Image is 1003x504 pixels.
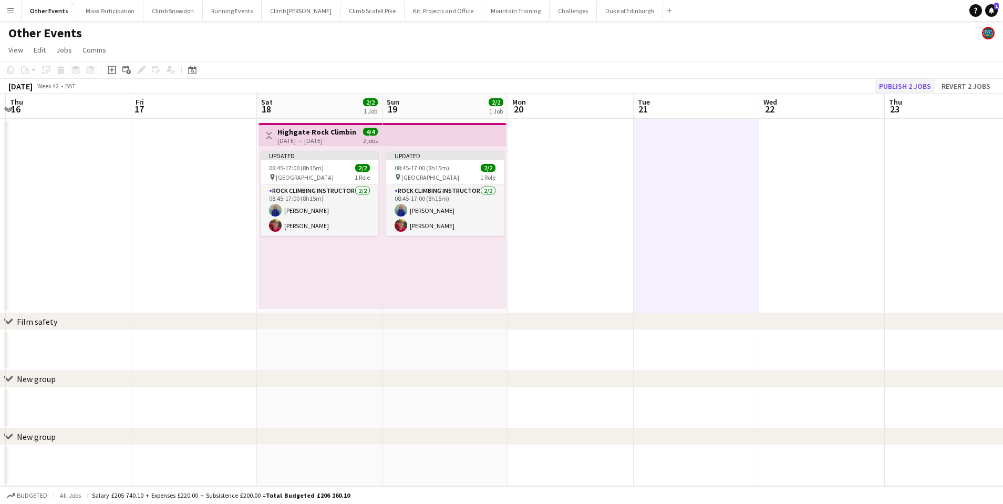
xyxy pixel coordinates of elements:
h1: Other Events [8,25,82,41]
div: [DATE] → [DATE] [277,137,356,145]
span: Budgeted [17,492,47,499]
app-job-card: Updated08:45-17:00 (8h15m)2/2 [GEOGRAPHIC_DATA]1 RoleRock Climbing Instructor2/208:45-17:00 (8h15... [386,151,504,236]
button: Publish 2 jobs [875,79,935,93]
span: Sun [387,97,399,107]
span: Week 42 [35,82,61,90]
span: Comms [82,45,106,55]
a: View [4,43,27,57]
a: 1 [985,4,998,17]
span: 23 [887,103,902,115]
span: Sat [261,97,273,107]
div: 2 jobs [363,136,378,145]
span: Thu [889,97,902,107]
div: 1 Job [364,107,377,115]
button: Running Events [203,1,262,21]
span: 08:45-17:00 (8h15m) [269,164,324,172]
span: Edit [34,45,46,55]
span: [GEOGRAPHIC_DATA] [276,173,334,181]
span: Total Budgeted £206 160.10 [266,491,350,499]
span: 22 [762,103,777,115]
span: 16 [8,103,23,115]
div: Salary £205 740.10 + Expenses £220.00 + Subsistence £200.00 = [92,491,350,499]
span: 19 [385,103,399,115]
button: Mass Participation [77,1,143,21]
a: Comms [78,43,110,57]
span: All jobs [58,491,83,499]
a: Edit [29,43,50,57]
button: Revert 2 jobs [937,79,995,93]
span: 1 [994,3,999,9]
app-user-avatar: Staff RAW Adventures [982,27,995,39]
span: Jobs [56,45,72,55]
button: Budgeted [5,490,49,501]
div: Film safety [17,316,57,327]
span: 2/2 [355,164,370,172]
app-card-role: Rock Climbing Instructor2/208:45-17:00 (8h15m)[PERSON_NAME][PERSON_NAME] [261,185,378,236]
span: 1 Role [480,173,495,181]
button: Other Events [22,1,77,21]
h3: Highgate Rock Climbing - S25Q3OE-9971 [277,127,356,137]
span: 2/2 [481,164,495,172]
span: View [8,45,23,55]
div: New group [17,374,56,384]
div: [DATE] [8,81,33,91]
span: 4/4 [363,128,378,136]
button: Climb Scafell Pike [340,1,405,21]
button: Climb [PERSON_NAME] [262,1,340,21]
span: 21 [636,103,650,115]
span: Tue [638,97,650,107]
span: Wed [763,97,777,107]
button: Challenges [550,1,597,21]
span: Thu [10,97,23,107]
a: Jobs [52,43,76,57]
span: 17 [134,103,144,115]
button: Kit, Projects and Office [405,1,482,21]
div: 1 Job [489,107,503,115]
button: Duke of Edinburgh [597,1,663,21]
div: Updated [386,151,504,160]
button: Climb Snowdon [143,1,203,21]
span: [GEOGRAPHIC_DATA] [401,173,459,181]
span: 18 [260,103,273,115]
span: 20 [511,103,526,115]
app-card-role: Rock Climbing Instructor2/208:45-17:00 (8h15m)[PERSON_NAME][PERSON_NAME] [386,185,504,236]
button: Mountain Training [482,1,550,21]
app-job-card: Updated08:45-17:00 (8h15m)2/2 [GEOGRAPHIC_DATA]1 RoleRock Climbing Instructor2/208:45-17:00 (8h15... [261,151,378,236]
div: New group [17,431,56,442]
span: Mon [512,97,526,107]
span: 08:45-17:00 (8h15m) [395,164,449,172]
span: 1 Role [355,173,370,181]
span: 2/2 [489,98,503,106]
span: 2/2 [363,98,378,106]
div: Updated [261,151,378,160]
div: BST [65,82,76,90]
span: Fri [136,97,144,107]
